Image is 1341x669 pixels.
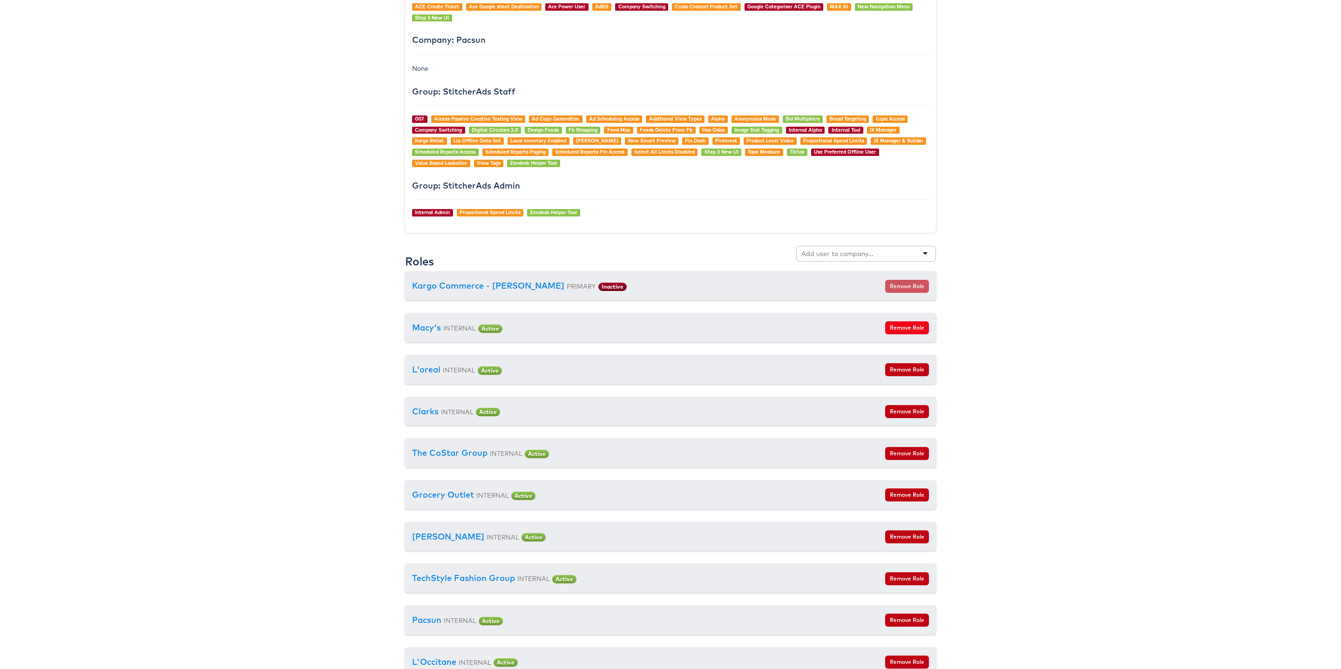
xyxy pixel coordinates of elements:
a: IX Manager & Builder [874,137,923,144]
a: Digital Circulars 2.0 [472,127,518,133]
a: Select All Limits Disabled [634,149,695,155]
a: The CoStar Group [412,447,488,458]
input: Add user to company... [801,249,875,258]
button: Remove Role [885,488,929,501]
a: Scheduled Reports Access [415,149,475,155]
span: Active [478,366,502,375]
a: Bid Multipliers [786,115,819,122]
a: Image Slot Tagging [734,127,779,133]
a: Ace Google sheet Destination [469,3,539,10]
h4: Group: StitcherAds Admin [412,181,929,190]
a: Kargo Commerce - [PERSON_NAME] [412,280,564,291]
a: Product Level Video [746,137,793,144]
a: AdKit [595,3,609,10]
a: Company Switching [618,3,665,10]
small: INTERNAL [441,408,474,416]
button: Remove Role [885,614,929,627]
a: Proportional Spend Limits [460,209,521,216]
a: [PERSON_NAME] [576,137,618,144]
a: Zendesk Helper Tool [510,160,557,166]
a: Fb Shopping [569,127,597,133]
a: Internal Admin [415,209,450,216]
a: Tiktok [790,149,805,155]
button: Remove Role [885,363,929,376]
a: [PERSON_NAME] [412,531,484,542]
a: Access Passive Creative Testing View [434,115,522,122]
a: ACE Create Ticket [415,3,459,10]
small: INTERNAL [443,324,476,332]
a: Step 3 New UI [704,149,738,155]
span: Inactive [598,283,627,291]
button: Remove Role [885,321,929,334]
small: INTERNAL [487,533,519,541]
a: Use Preferred Offline User [814,149,876,155]
a: Scheduled Reports Paging [485,149,546,155]
span: Active [521,533,546,541]
a: TechStyle Fashion Group [412,573,515,583]
small: INTERNAL [443,366,475,374]
span: Active [494,658,518,667]
h4: Group: StitcherAds Staff [412,87,929,96]
a: Feed Max [607,127,630,133]
a: New Navigation Menu [858,3,910,10]
span: Active [479,617,503,625]
small: INTERNAL [459,658,491,666]
a: Clarks [412,406,439,417]
a: Ad Copy Generation [532,115,579,122]
a: Pin Dash [685,137,705,144]
a: Grocery Outlet [412,489,474,500]
a: 007 [415,115,424,122]
small: INTERNAL [490,449,522,457]
span: Active [525,450,549,458]
button: Remove Role [885,405,929,418]
a: Internal Alpha [789,127,822,133]
span: Active [476,408,500,416]
a: L'oreal [412,364,440,375]
a: Tape Measure [748,149,780,155]
a: Step 3 New UI [415,14,449,21]
a: Broad Targeting [829,115,866,122]
button: Remove Role [885,280,929,293]
a: MAX AI [830,3,848,10]
a: Value Based Lookalike [415,160,467,166]
small: INTERNAL [476,491,509,499]
a: Feeds Delete From Fb [640,127,692,133]
a: Has Odax [702,127,725,133]
a: Lia Offline Data Set [454,137,501,144]
div: None [412,64,929,73]
a: Internal Tool [832,127,860,133]
a: L'Occitane [412,656,456,667]
a: Macy's [412,322,441,333]
a: IX Manager [870,127,896,133]
a: New Smart Preview [628,137,676,144]
a: Anonymous Mode [734,115,776,122]
button: Remove Role [885,655,929,669]
a: Ad Scheduling Access [589,115,639,122]
a: Cross Channel Product Set [675,3,738,10]
a: Ccpa Access [876,115,905,122]
a: Proportional Spend Limits [803,137,864,144]
a: Local Inventory Enabled [510,137,566,144]
span: Active [511,492,535,500]
a: Scheduled Reports Pin Access [555,149,624,155]
a: Zendesk Helper Tool [530,209,577,216]
span: Active [552,575,576,583]
h3: Roles [405,255,434,267]
small: PRIMARY [567,282,596,290]
span: Active [478,324,502,333]
a: Additional View Types [649,115,702,122]
a: Company Switching [415,127,462,133]
button: Remove Role [885,572,929,585]
a: Pinterest [715,137,737,144]
a: Ace Power User [548,3,585,10]
button: Remove Role [885,447,929,460]
button: Remove Role [885,530,929,543]
a: Pacsun [412,615,441,625]
a: Alpha [711,115,725,122]
a: Design Feeds [528,127,559,133]
a: View Tags [477,160,501,166]
a: Kargo Retail [415,137,444,144]
a: Google Categoriser ACE Plugin [747,3,820,10]
h4: Company: Pacsun [412,35,929,45]
small: INTERNAL [517,574,550,582]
